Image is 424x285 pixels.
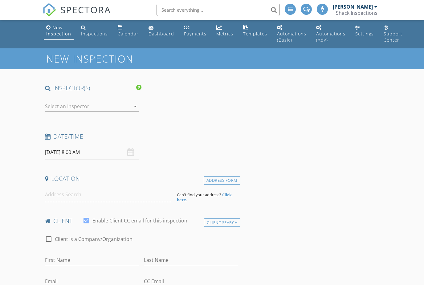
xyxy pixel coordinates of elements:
input: Select date [45,145,139,160]
div: [PERSON_NAME] [333,4,373,10]
div: Payments [184,31,206,37]
div: Address Form [204,176,240,185]
label: Client is a Company/Organization [55,236,132,242]
div: Automations (Basic) [277,31,306,43]
div: Inspections [81,31,108,37]
a: Automations (Basic) [275,22,309,46]
a: Templates [241,22,270,40]
div: New Inspection [46,25,71,37]
h4: client [45,217,238,225]
a: Inspections [79,22,110,40]
div: Shack Inspections [336,10,377,16]
h1: New Inspection [46,53,183,64]
input: Search everything... [157,4,280,16]
div: Support Center [384,31,402,43]
div: Metrics [216,31,233,37]
h4: INSPECTOR(S) [45,84,141,92]
i: arrow_drop_down [132,103,139,110]
a: Settings [353,22,376,40]
h4: Date/Time [45,132,238,140]
span: Can't find your address? [177,192,221,197]
a: Support Center [381,22,405,46]
img: The Best Home Inspection Software - Spectora [43,3,56,17]
a: Calendar [115,22,141,40]
span: SPECTORA [60,3,111,16]
h4: Location [45,175,238,183]
div: Settings [355,31,374,37]
div: Calendar [118,31,139,37]
div: Automations (Adv) [316,31,345,43]
input: Address Search [45,187,172,202]
div: Dashboard [149,31,174,37]
a: SPECTORA [43,8,111,21]
label: Enable Client CC email for this inspection [92,218,187,224]
strong: Click here. [177,192,232,202]
a: Automations (Advanced) [314,22,348,46]
a: Payments [181,22,209,40]
div: Client Search [204,218,240,227]
div: Templates [243,31,267,37]
a: Dashboard [146,22,177,40]
a: New Inspection [44,22,74,40]
a: Metrics [214,22,236,40]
